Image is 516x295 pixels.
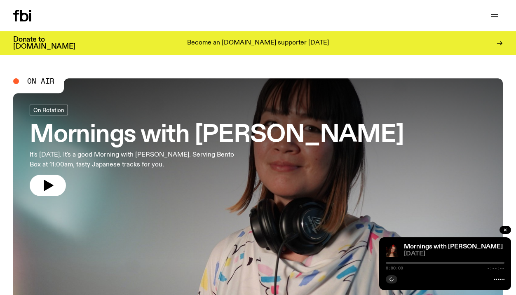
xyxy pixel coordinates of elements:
[487,266,504,270] span: -:--:--
[187,40,329,47] p: Become an [DOMAIN_NAME] supporter [DATE]
[30,124,404,147] h3: Mornings with [PERSON_NAME]
[30,105,68,115] a: On Rotation
[30,105,404,196] a: Mornings with [PERSON_NAME]It's [DATE]. It's a good Morning with [PERSON_NAME]. Serving Bento Box...
[27,77,54,85] span: On Air
[404,243,503,250] a: Mornings with [PERSON_NAME]
[404,251,504,257] span: [DATE]
[13,36,75,50] h3: Donate to [DOMAIN_NAME]
[30,150,241,170] p: It's [DATE]. It's a good Morning with [PERSON_NAME]. Serving Bento Box at 11:00am, tasty Japanese...
[386,266,403,270] span: 0:00:00
[33,107,64,113] span: On Rotation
